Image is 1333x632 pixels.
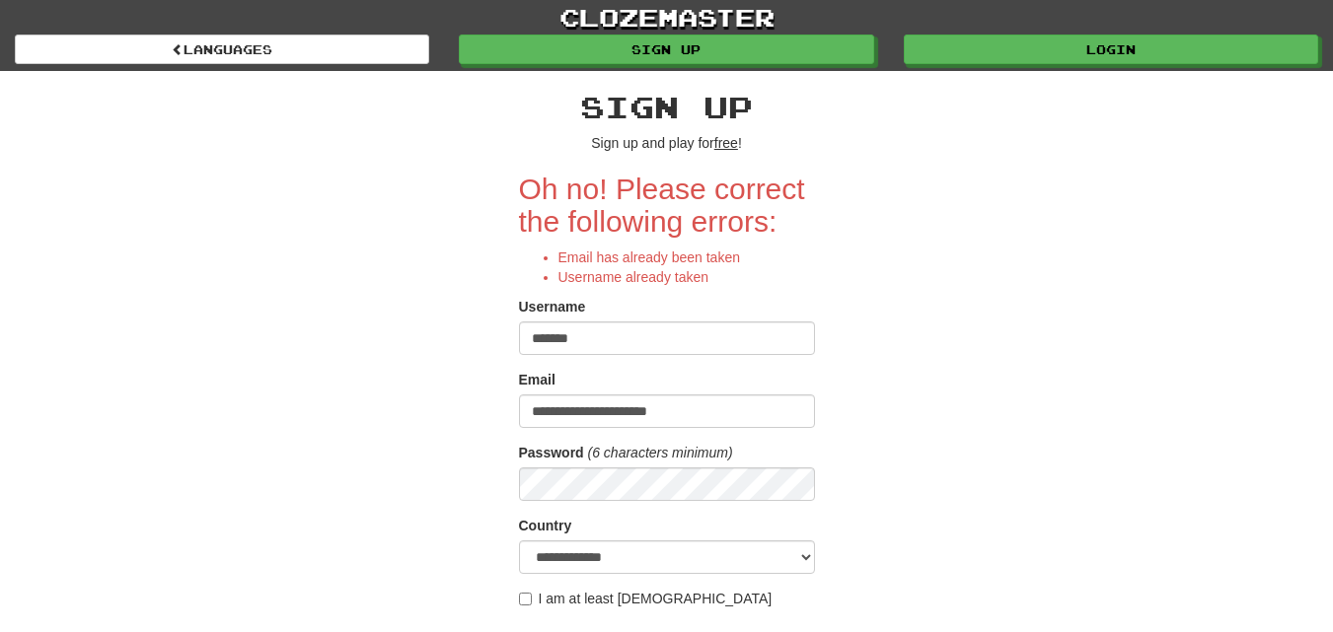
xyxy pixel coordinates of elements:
label: Username [519,297,586,316]
h2: Sign up [519,91,815,123]
u: free [714,135,738,151]
label: Password [519,443,584,462]
label: Email [519,370,555,389]
label: Country [519,516,572,535]
em: (6 characters minimum) [588,445,733,460]
h2: Oh no! Please correct the following errors: [519,173,815,238]
li: Username already taken [558,267,815,287]
a: Login [904,35,1318,64]
a: Languages [15,35,429,64]
a: Sign up [459,35,873,64]
p: Sign up and play for ! [519,133,815,153]
li: Email has already been taken [558,247,815,267]
label: I am at least [DEMOGRAPHIC_DATA] [519,589,773,608]
input: I am at least [DEMOGRAPHIC_DATA] [519,593,532,605]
